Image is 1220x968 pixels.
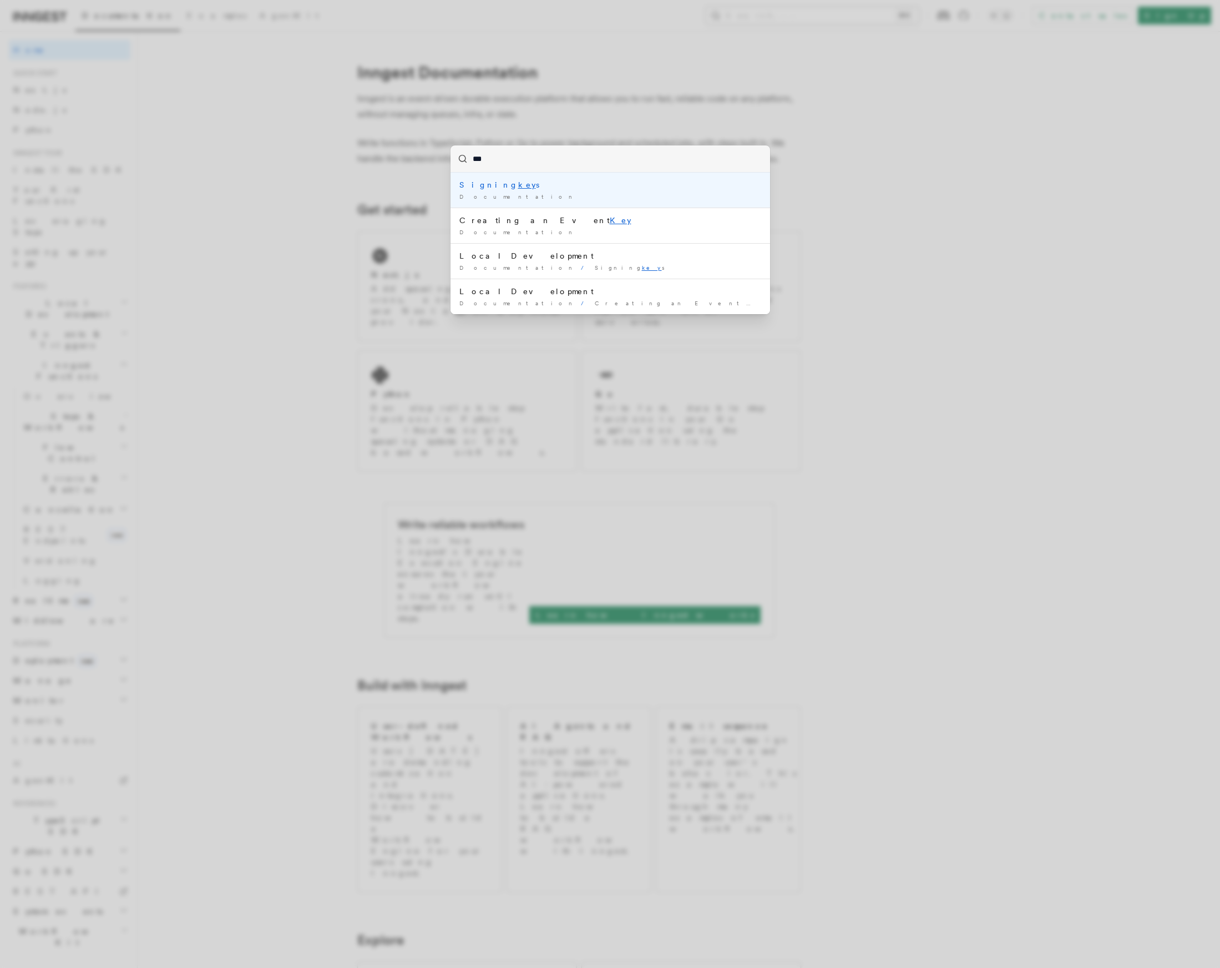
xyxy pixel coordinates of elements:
span: / [581,300,590,306]
span: Signing s [595,264,671,271]
span: Documentation [459,300,576,306]
div: Signing s [459,179,761,190]
div: Creating an Event [459,215,761,226]
div: Local Development [459,286,761,297]
span: Documentation [459,229,576,235]
mark: key [518,180,536,189]
span: Documentation [459,264,576,271]
span: / [581,264,590,271]
mark: Key [610,216,631,225]
span: Creating an Event [595,300,768,306]
mark: key [642,264,662,271]
span: Documentation [459,193,576,200]
div: Local Development [459,250,761,261]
